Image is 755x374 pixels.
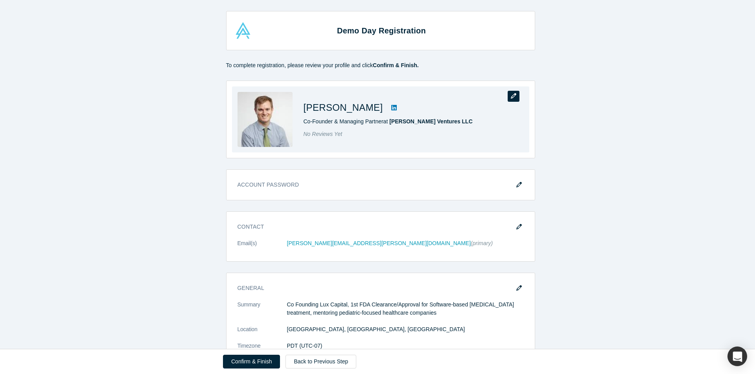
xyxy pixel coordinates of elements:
img: Alchemist Accelerator Logo [235,22,251,39]
span: No Reviews Yet [304,131,343,137]
strong: Confirm & Finish. [373,62,419,68]
dt: Email(s) [238,239,287,256]
a: [PERSON_NAME][EMAIL_ADDRESS][PERSON_NAME][DOMAIN_NAME] [287,240,471,246]
span: (primary) [471,240,493,246]
h3: Contact [238,223,513,231]
dd: PDT (UTC-07) [287,342,524,350]
h3: Account Password [238,181,524,194]
strong: Demo Day Registration [337,26,426,35]
img: Robert Paull's Profile Image [238,92,293,147]
dd: [GEOGRAPHIC_DATA], [GEOGRAPHIC_DATA], [GEOGRAPHIC_DATA] [287,325,524,334]
a: [PERSON_NAME] Ventures LLC [389,118,473,125]
h1: [PERSON_NAME] [304,101,383,115]
p: Co Founding Lux Capital, 1st FDA Clearance/Approval for Software-based [MEDICAL_DATA] treatment, ... [287,301,524,317]
a: Back to Previous Step [285,355,356,368]
button: Confirm & Finish [223,355,280,368]
dt: Timezone [238,342,287,358]
span: Co-Founder & Managing Partner at [304,118,473,125]
dt: Summary [238,301,287,325]
h3: General [238,284,513,292]
dt: Location [238,325,287,342]
p: To complete registration, please review your profile and click [226,50,535,70]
